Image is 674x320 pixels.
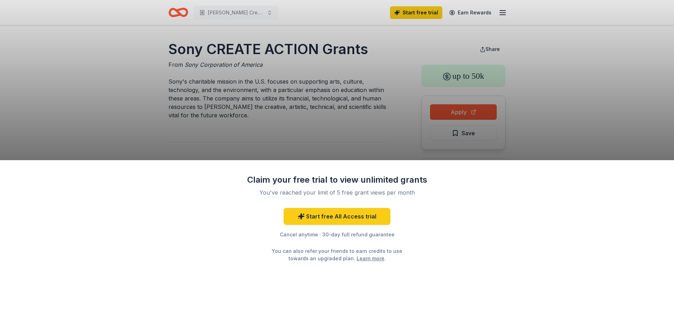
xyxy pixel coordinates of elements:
div: You've reached your limit of 5 free grant views per month [254,188,420,197]
div: Claim your free trial to view unlimited grants [246,174,428,185]
div: You can also refer your friends to earn credits to use towards an upgraded plan. . [265,247,409,262]
a: Learn more [357,255,384,262]
div: Cancel anytime · 30-day full refund guarantee [246,230,428,239]
a: Start free All Access trial [284,208,390,225]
